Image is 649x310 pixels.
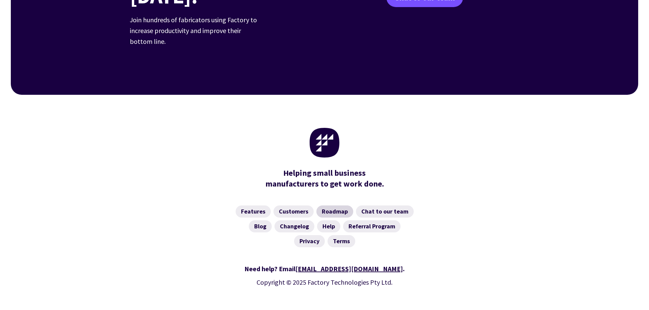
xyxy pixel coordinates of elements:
nav: Footer Navigation [130,205,519,247]
a: Terms [328,235,355,247]
a: Privacy [294,235,325,247]
a: Referral Program [343,220,401,232]
a: Help [317,220,340,232]
a: [EMAIL_ADDRESS][DOMAIN_NAME] [295,264,403,273]
a: Blog [249,220,272,232]
p: Join hundreds of fabricators using Factory to increase productivity and improve their bottom line. [130,15,262,47]
a: Roadmap [316,205,353,218]
p: Copyright © 2025 Factory Technologies Pty Ltd. [130,277,519,288]
div: Need help? Email . [130,263,519,274]
mark: Helping small business [283,168,366,178]
a: Changelog [274,220,314,232]
div: manufacturers to get work done. [262,168,387,189]
a: Chat to our team [356,205,414,218]
a: Customers [273,205,314,218]
a: Features [236,205,271,218]
iframe: Chat Widget [615,278,649,310]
